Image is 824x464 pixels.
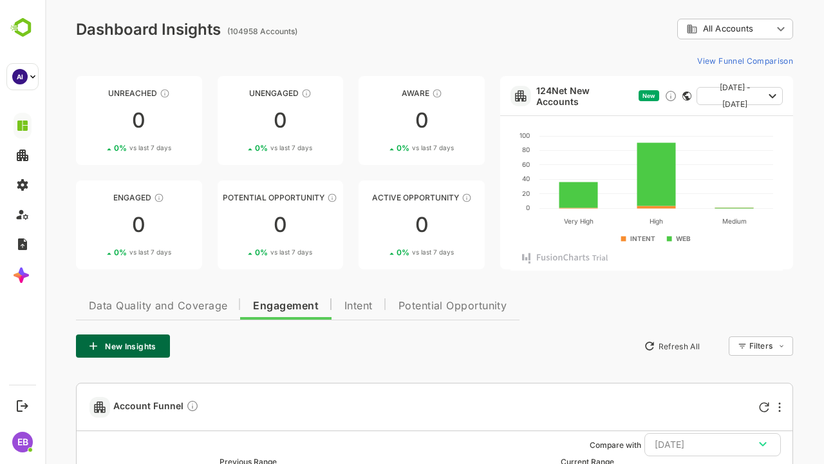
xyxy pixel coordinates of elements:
[210,247,267,257] div: 0 %
[31,20,176,39] div: Dashboard Insights
[31,76,157,165] a: UnreachedThese accounts have not been engaged with for a defined time period00%vs last 7 days
[282,193,292,203] div: These accounts are MQAs and can be passed on to Inside Sales
[314,110,440,131] div: 0
[662,79,718,113] span: [DATE] - [DATE]
[704,341,727,351] div: Filters
[367,143,409,153] span: vs last 7 days
[545,440,596,450] ag: Compare with
[6,15,39,40] img: BambooboxLogoMark.f1c84d78b4c51b1a7b5f700c9845e183.svg
[647,50,748,71] button: View Funnel Comparison
[733,402,736,412] div: More
[31,110,157,131] div: 0
[314,88,440,98] div: Aware
[31,88,157,98] div: Unreached
[31,180,157,269] a: EngagedThese accounts are warm, further nurturing would qualify them to MQAs00%vs last 7 days
[651,87,738,105] button: [DATE] - [DATE]
[68,400,154,414] span: Account Funnel
[210,143,267,153] div: 0 %
[593,336,660,356] button: Refresh All
[44,301,182,311] span: Data Quality and Coverage
[256,88,267,99] div: These accounts have not shown enough engagement and need nurturing
[619,90,632,102] div: Discover new ICP-fit accounts showing engagement — via intent surges, anonymous website visits, L...
[173,215,299,235] div: 0
[703,334,748,358] div: Filters
[637,92,646,101] div: This card does not support filter and segments
[518,217,548,226] text: Very High
[353,301,462,311] span: Potential Opportunity
[491,85,588,107] a: 124Net New Accounts
[677,217,701,225] text: Medium
[141,400,154,414] div: Compare Funnel to any previous dates, and click on any plot in the current funnel to view the det...
[182,26,256,36] ag: (104958 Accounts)
[314,180,440,269] a: Active OpportunityThese accounts have open opportunities which might be at any of the Sales Stage...
[641,23,727,35] div: All Accounts
[173,180,299,269] a: Potential OpportunityThese accounts are MQAs and can be passed on to Inside Sales00%vs last 7 days
[69,143,126,153] div: 0 %
[351,143,409,153] div: 0 %
[84,247,126,257] span: vs last 7 days
[604,217,618,226] text: High
[84,143,126,153] span: vs last 7 days
[367,247,409,257] span: vs last 7 days
[173,193,299,202] div: Potential Opportunity
[31,215,157,235] div: 0
[31,193,157,202] div: Engaged
[417,193,427,203] div: These accounts have open opportunities which might be at any of the Sales Stages
[599,433,736,456] button: [DATE]
[314,193,440,202] div: Active Opportunity
[351,247,409,257] div: 0 %
[387,88,397,99] div: These accounts have just entered the buying cycle and need further nurturing
[225,143,267,153] span: vs last 7 days
[225,247,267,257] span: vs last 7 days
[69,247,126,257] div: 0 %
[14,397,31,414] button: Logout
[477,146,485,153] text: 80
[477,175,485,182] text: 40
[632,17,748,42] div: All Accounts
[610,436,726,453] div: [DATE]
[477,189,485,197] text: 20
[314,215,440,235] div: 0
[173,76,299,165] a: UnengagedThese accounts have not shown enough engagement and need nurturing00%vs last 7 days
[109,193,119,203] div: These accounts are warm, further nurturing would qualify them to MQAs
[481,204,485,211] text: 0
[115,88,125,99] div: These accounts have not been engaged with for a defined time period
[173,88,299,98] div: Unengaged
[477,160,485,168] text: 60
[658,24,708,34] span: All Accounts
[474,131,485,139] text: 100
[314,76,440,165] a: AwareThese accounts have just entered the buying cycle and need further nurturing00%vs last 7 days
[12,432,33,452] div: EB
[173,110,299,131] div: 0
[714,402,724,412] div: Refresh
[31,334,125,358] button: New Insights
[12,69,28,84] div: AI
[299,301,328,311] span: Intent
[597,92,610,99] span: New
[208,301,274,311] span: Engagement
